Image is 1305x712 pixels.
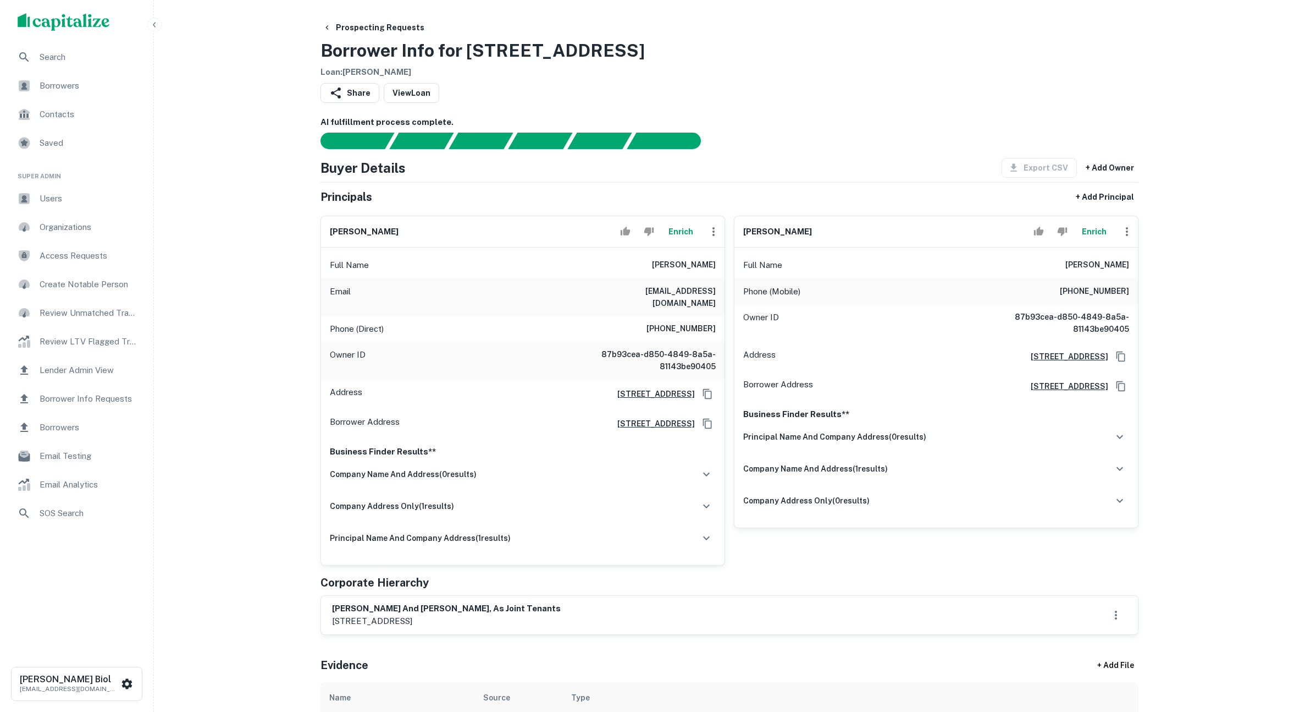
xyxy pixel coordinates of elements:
[384,83,439,103] a: ViewLoan
[616,221,635,243] button: Accept
[9,414,145,441] a: Borrowers
[320,116,1138,129] h6: AI fulfillment process complete.
[9,158,145,185] li: Super Admin
[652,259,716,272] h6: [PERSON_NAME]
[40,108,138,121] span: Contacts
[320,66,645,79] h6: Loan : [PERSON_NAME]
[743,378,813,395] p: Borrower Address
[9,271,145,298] a: Create Notable Person
[9,300,145,326] a: Review Unmatched Transactions
[567,133,632,149] div: Principals found, still searching for contact information. This may take time...
[20,675,119,684] h6: [PERSON_NAME] Biol
[9,44,145,70] a: Search
[743,285,800,298] p: Phone (Mobile)
[40,392,138,406] span: Borrower Info Requests
[609,418,695,430] a: [STREET_ADDRESS]
[40,421,138,434] span: Borrowers
[389,133,454,149] div: Your request is received and processing...
[1250,624,1305,677] iframe: Chat Widget
[743,311,779,335] p: Owner ID
[1071,187,1138,207] button: + Add Principal
[9,101,145,128] a: Contacts
[743,431,926,443] h6: principal name and company address ( 0 results)
[307,133,390,149] div: Sending borrower request to AI...
[584,348,716,373] h6: 87b93cea-d850-4849-8a5a-81143be90405
[332,615,561,628] p: [STREET_ADDRESS]
[584,285,716,309] h6: [EMAIL_ADDRESS][DOMAIN_NAME]
[508,133,572,149] div: Principals found, AI now looking for contact information...
[329,691,351,704] div: Name
[40,306,138,320] span: Review Unmatched Transactions
[330,259,369,272] p: Full Name
[40,51,138,64] span: Search
[330,468,477,480] h6: company name and address ( 0 results)
[40,221,138,234] span: Organizations
[318,18,429,37] button: Prospecting Requests
[330,226,399,238] h6: [PERSON_NAME]
[743,495,870,507] h6: company address only ( 0 results)
[1065,259,1129,272] h6: [PERSON_NAME]
[9,386,145,412] a: Borrower Info Requests
[9,357,145,384] a: Lender Admin View
[330,386,362,402] p: Address
[40,278,138,291] span: Create Notable Person
[1113,348,1129,365] button: Copy Address
[320,189,372,205] h5: Principals
[1076,221,1112,243] button: Enrich
[9,243,145,269] div: Access Requests
[320,37,645,64] h3: Borrower Info for [STREET_ADDRESS]
[330,285,351,309] p: Email
[1077,656,1154,676] div: + Add File
[1022,350,1108,363] a: [STREET_ADDRESS]
[330,532,511,544] h6: principal name and company address ( 1 results)
[646,322,716,336] h6: [PHONE_NUMBER]
[743,463,888,475] h6: company name and address ( 1 results)
[9,73,145,99] div: Borrowers
[320,158,406,178] h4: Buyer Details
[18,13,110,31] img: capitalize-logo.png
[9,472,145,498] a: Email Analytics
[609,388,695,400] a: [STREET_ADDRESS]
[40,79,138,92] span: Borrowers
[1022,380,1108,392] a: [STREET_ADDRESS]
[699,386,716,402] button: Copy Address
[9,500,145,527] a: SOS Search
[1029,221,1048,243] button: Accept
[1060,285,1129,298] h6: [PHONE_NUMBER]
[743,226,812,238] h6: [PERSON_NAME]
[743,259,782,272] p: Full Name
[40,136,138,150] span: Saved
[330,322,384,336] p: Phone (Direct)
[9,130,145,156] div: Saved
[320,657,368,673] h5: Evidence
[9,185,145,212] a: Users
[639,221,659,243] button: Reject
[330,348,366,373] p: Owner ID
[9,214,145,240] div: Organizations
[40,478,138,491] span: Email Analytics
[330,415,400,432] p: Borrower Address
[9,443,145,469] a: Email Testing
[40,450,138,463] span: Email Testing
[9,328,145,355] a: Review LTV Flagged Transactions
[627,133,714,149] div: AI fulfillment process complete.
[483,691,510,704] div: Source
[571,691,590,704] div: Type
